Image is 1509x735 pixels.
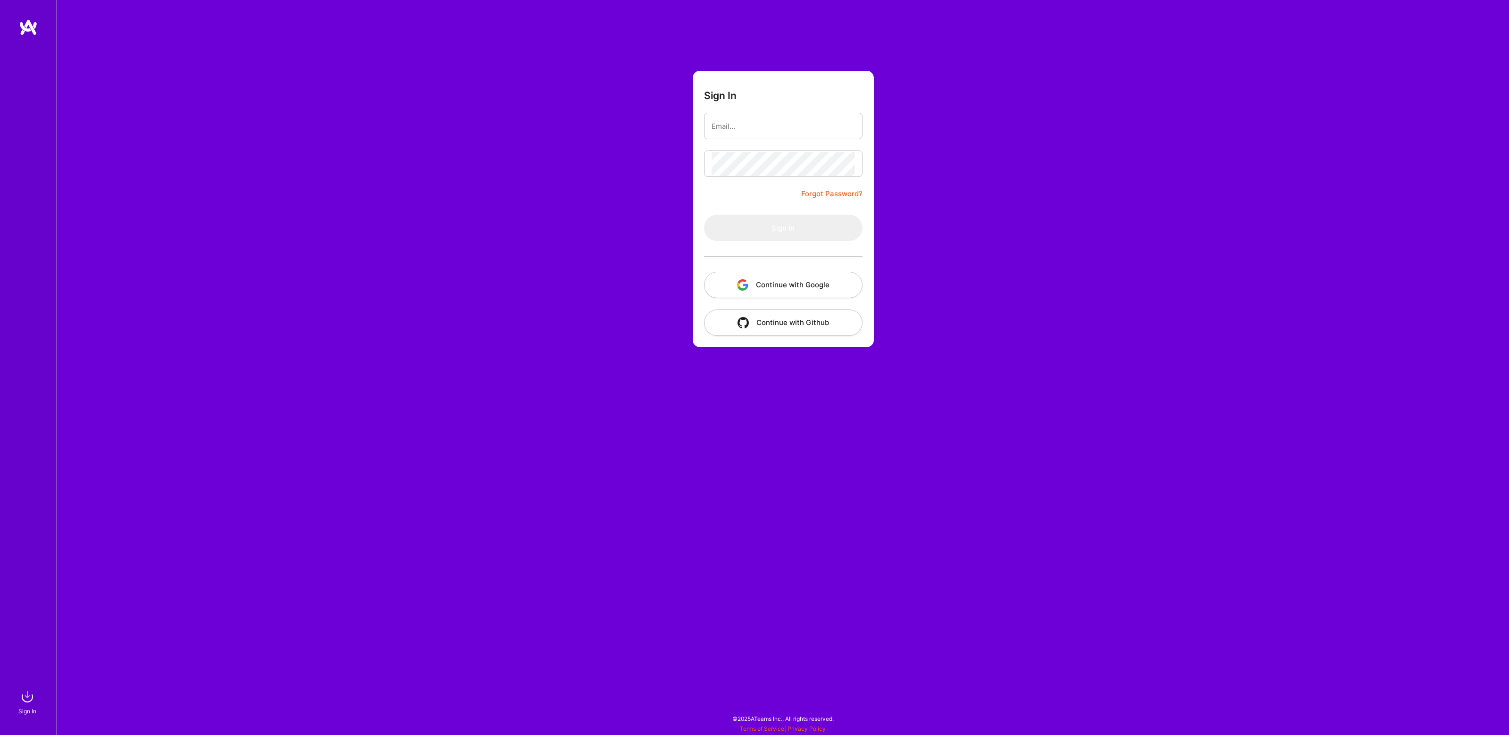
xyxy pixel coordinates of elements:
[788,725,826,732] a: Privacy Policy
[712,114,855,138] input: Email...
[704,309,862,336] button: Continue with Github
[18,706,36,716] div: Sign In
[20,687,37,716] a: sign inSign In
[738,317,749,328] img: icon
[740,725,784,732] a: Terms of Service
[704,90,737,101] h3: Sign In
[704,272,862,298] button: Continue with Google
[57,707,1509,730] div: © 2025 ATeams Inc., All rights reserved.
[740,725,826,732] span: |
[704,215,862,241] button: Sign In
[737,279,748,291] img: icon
[801,188,862,200] a: Forgot Password?
[19,19,38,36] img: logo
[18,687,37,706] img: sign in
